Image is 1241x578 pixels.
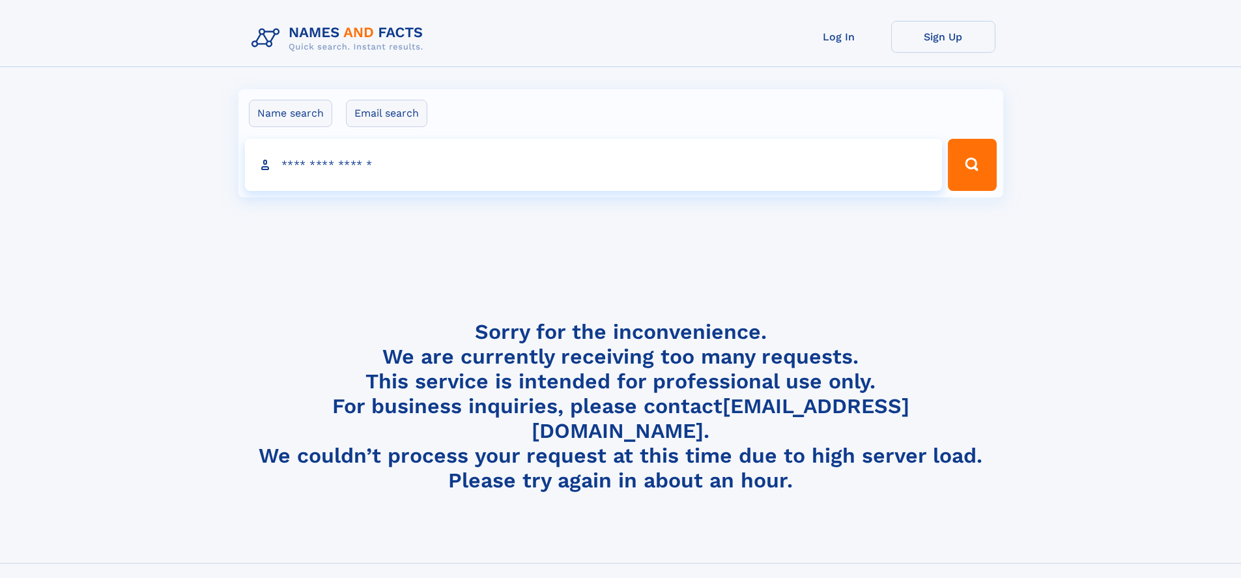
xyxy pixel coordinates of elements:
[246,21,434,56] img: Logo Names and Facts
[249,100,332,127] label: Name search
[787,21,891,53] a: Log In
[891,21,995,53] a: Sign Up
[245,139,943,191] input: search input
[532,394,909,443] a: [EMAIL_ADDRESS][DOMAIN_NAME]
[948,139,996,191] button: Search Button
[246,319,995,493] h4: Sorry for the inconvenience. We are currently receiving too many requests. This service is intend...
[346,100,427,127] label: Email search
